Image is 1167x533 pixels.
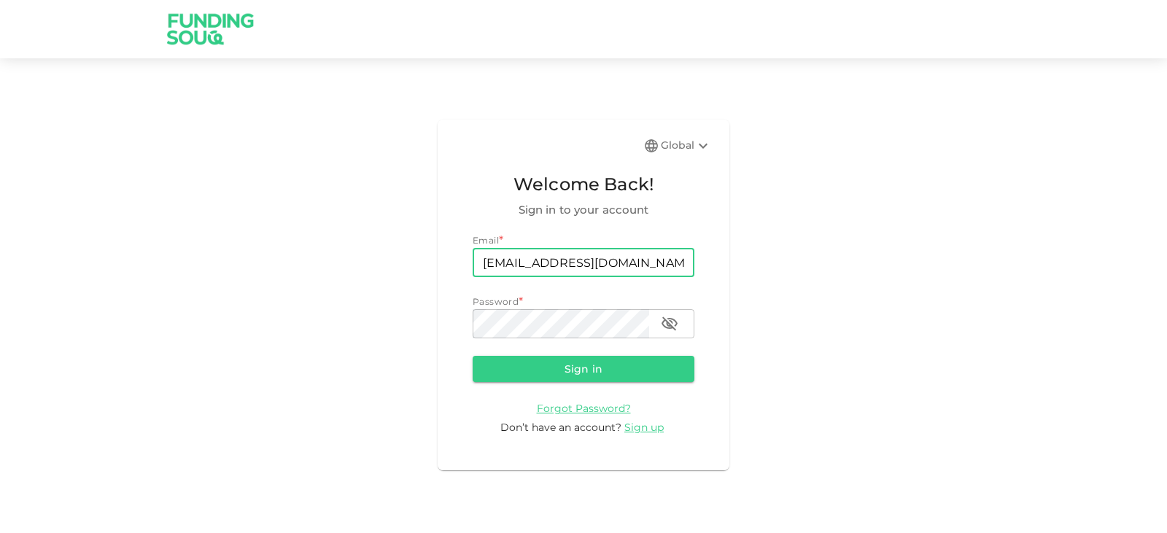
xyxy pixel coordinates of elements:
[537,401,631,415] a: Forgot Password?
[473,201,694,219] span: Sign in to your account
[537,402,631,415] span: Forgot Password?
[624,421,664,434] span: Sign up
[661,137,712,155] div: Global
[473,248,694,277] input: email
[473,235,499,246] span: Email
[500,421,621,434] span: Don’t have an account?
[473,309,649,338] input: password
[473,171,694,198] span: Welcome Back!
[473,356,694,382] button: Sign in
[473,296,519,307] span: Password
